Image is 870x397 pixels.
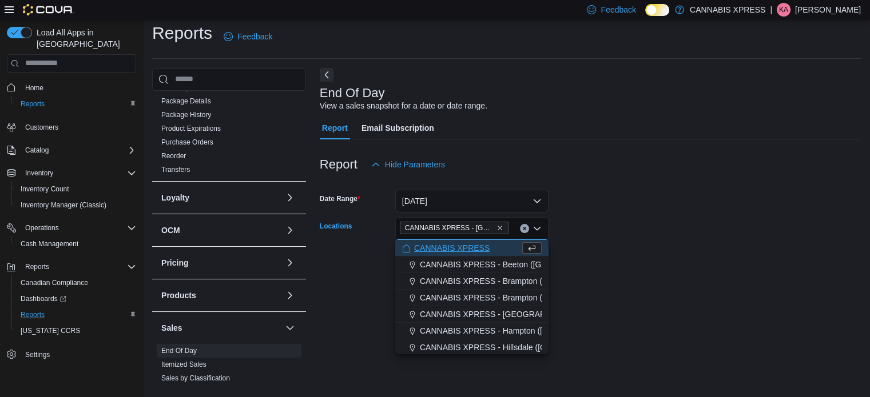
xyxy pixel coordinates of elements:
a: Inventory Transactions [161,83,231,91]
div: View a sales snapshot for a date or date range. [320,100,487,112]
span: Inventory Count [21,185,69,194]
button: Sales [161,322,281,334]
button: Clear input [520,224,529,233]
span: Cash Management [21,239,78,248]
span: Reports [21,99,45,109]
span: Reorder [161,151,186,161]
span: Transfers [161,165,190,174]
span: Settings [25,350,50,359]
a: Transfers [161,166,190,174]
h3: Sales [161,322,182,334]
span: Reports [16,97,136,111]
a: Reports [16,308,49,322]
span: Reports [25,262,49,271]
span: CANNABIS XPRESS - Brampton ([GEOGRAPHIC_DATA]) [420,275,628,287]
button: [DATE] [395,190,549,212]
span: Settings [21,347,136,361]
button: CANNABIS XPRESS - Hillsdale ([GEOGRAPHIC_DATA]) [395,339,549,356]
h3: Pricing [161,257,188,268]
span: Package History [161,110,211,119]
span: Hide Parameters [385,159,445,170]
a: Purchase Orders [161,138,213,146]
button: Products [283,288,297,302]
button: CANNABIS XPRESS [395,240,549,256]
button: Pricing [161,257,281,268]
button: Catalog [21,143,53,157]
span: Inventory [25,169,53,178]
a: Inventory Manager (Classic) [16,198,111,212]
span: Reports [21,260,136,274]
a: Itemized Sales [161,360,206,368]
button: Products [161,290,281,301]
span: Customers [21,120,136,134]
span: Operations [21,221,136,235]
span: End Of Day [161,346,197,355]
a: Home [21,81,48,95]
span: CANNABIS XPRESS - Beeton ([GEOGRAPHIC_DATA]) [420,259,619,270]
a: Reorder [161,152,186,160]
a: Settings [21,348,54,362]
button: Loyalty [283,191,297,204]
h3: End Of Day [320,86,385,100]
button: Catalog [2,142,141,158]
button: Hide Parameters [367,153,450,176]
span: Email Subscription [361,117,434,139]
h3: Products [161,290,196,301]
button: Home [2,79,141,96]
button: Inventory [21,166,58,180]
button: Inventory Manager (Classic) [11,197,141,213]
button: OCM [161,224,281,236]
span: Home [21,81,136,95]
span: CANNABIS XPRESS - Brampton (Veterans Drive) [420,292,597,303]
button: Loyalty [161,192,281,203]
a: Canadian Compliance [16,276,93,290]
span: Inventory Count [16,182,136,196]
span: Sales by Classification [161,374,230,383]
a: [US_STATE] CCRS [16,324,85,338]
button: Sales [283,321,297,335]
span: Itemized Sales [161,360,206,369]
span: CANNABIS XPRESS - [GEOGRAPHIC_DATA][PERSON_NAME] ([GEOGRAPHIC_DATA]) [405,222,494,234]
h3: Loyalty [161,192,189,203]
span: Dashboards [16,292,136,306]
button: Inventory Count [11,181,141,197]
div: Kaylea Anderson-Masson [777,3,790,17]
a: Sales by Classification [161,374,230,382]
span: Cash Management [16,237,136,251]
span: CANNABIS XPRESS - North Gower (Church Street) [400,222,509,234]
button: Settings [2,346,141,362]
span: CANNABIS XPRESS [414,242,490,254]
button: CANNABIS XPRESS - [GEOGRAPHIC_DATA] ([GEOGRAPHIC_DATA]) [395,306,549,323]
button: Canadian Compliance [11,275,141,291]
button: Remove CANNABIS XPRESS - North Gower (Church Street) from selection in this group [496,224,503,231]
span: Washington CCRS [16,324,136,338]
a: Feedback [219,25,277,48]
a: End Of Day [161,347,197,355]
nav: Complex example [7,75,136,392]
a: Reports [16,97,49,111]
button: CANNABIS XPRESS - Beeton ([GEOGRAPHIC_DATA]) [395,256,549,273]
span: Canadian Compliance [16,276,136,290]
label: Date Range [320,194,360,203]
span: Dashboards [21,294,66,303]
button: Operations [2,220,141,236]
h1: Reports [152,22,212,45]
span: Home [25,83,43,93]
span: Catalog [21,143,136,157]
button: CANNABIS XPRESS - Brampton (Veterans Drive) [395,290,549,306]
span: Sales by Day [161,387,202,396]
span: Load All Apps in [GEOGRAPHIC_DATA] [32,27,136,50]
a: Dashboards [16,292,71,306]
span: Inventory Manager (Classic) [16,198,136,212]
button: Cash Management [11,236,141,252]
span: Dark Mode [645,16,646,17]
span: CANNABIS XPRESS - [GEOGRAPHIC_DATA] ([GEOGRAPHIC_DATA]) [420,308,677,320]
span: CANNABIS XPRESS - Hillsdale ([GEOGRAPHIC_DATA]) [420,342,624,353]
span: CANNABIS XPRESS - Hampton ([GEOGRAPHIC_DATA]) [420,325,626,336]
a: Package Details [161,97,211,105]
button: [US_STATE] CCRS [11,323,141,339]
button: Reports [11,96,141,112]
span: Inventory Manager (Classic) [21,200,106,210]
span: [US_STATE] CCRS [21,326,80,335]
span: KA [779,3,788,17]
